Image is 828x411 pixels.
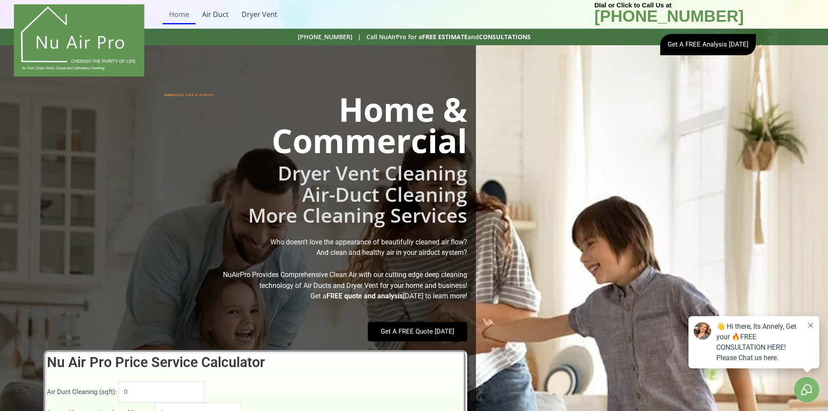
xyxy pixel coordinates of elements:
a: Dryer Vent [235,4,284,24]
strong: FREE quote and analysis [326,292,403,300]
a: Get A FREE Analysis [DATE] [660,34,755,55]
b: FREE ESTIMATE [422,33,468,41]
a: Get A FREE Quote [DATE] [368,322,467,341]
label: Air Duct Cleaning (sqft): [47,388,117,396]
a: Home [163,4,196,24]
h2: Nu Air Pro Price Service Calculator [47,354,464,372]
span: NuAirPro Provides Comprehensive Clean Air with our cutting edge deep cleaning technology of Air D... [223,271,467,290]
b: CONSULTATIONS [479,33,531,41]
a: [PHONE_NUMBER] [595,16,744,23]
h1: EMBRACE LIFE'S PURITY... [165,93,398,97]
b: DIal or Click to Call Us at [595,1,672,9]
h2: [PHONE_NUMBER] | Call NuAIrPro for a and [171,33,658,41]
span: Get A FREE Analysis [DATE] [667,41,748,48]
span: Get a [DATE] to learn more! [310,292,467,300]
b: [PHONE_NUMBER] [595,7,744,25]
span: Get A FREE Quote [DATE] [381,328,454,335]
a: Air Duct [196,4,235,24]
